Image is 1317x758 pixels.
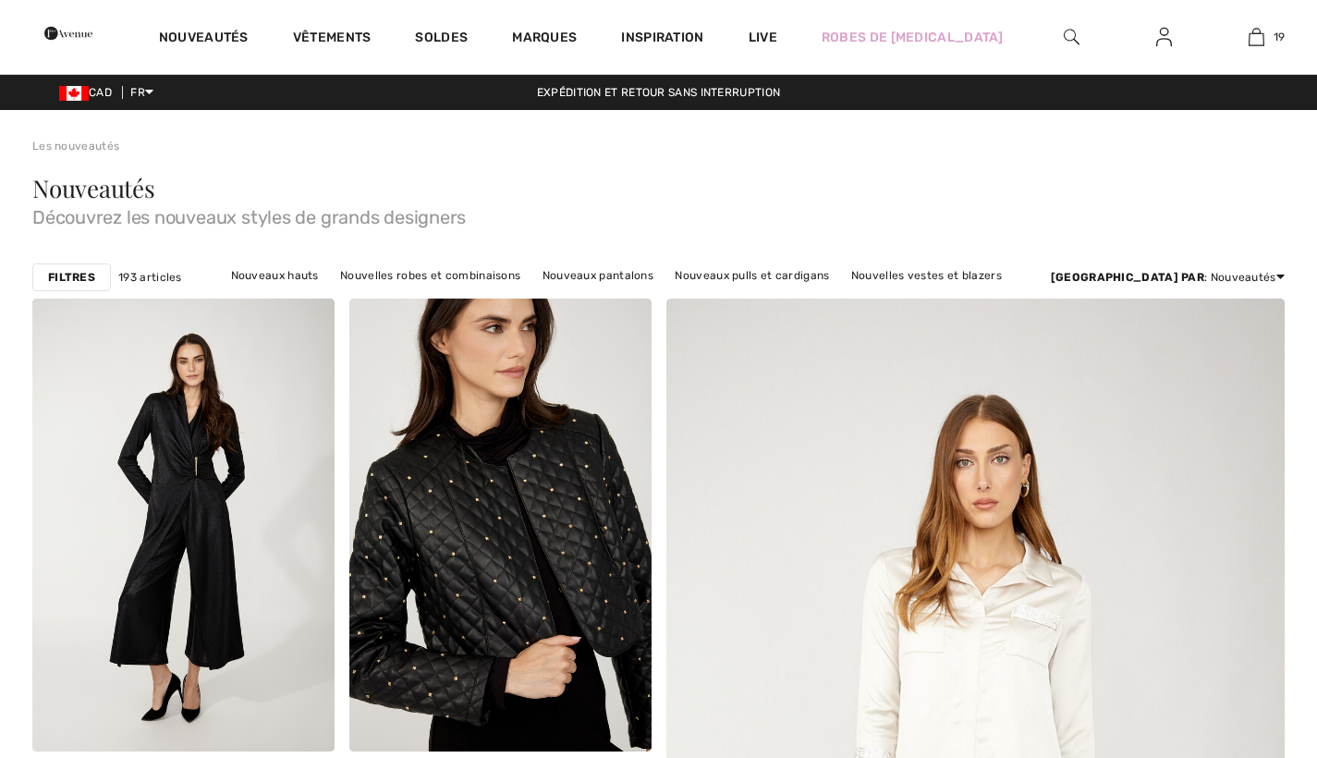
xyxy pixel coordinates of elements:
a: Nouvelles vestes et blazers [842,263,1011,287]
a: Soldes [415,30,468,49]
img: recherche [1064,26,1079,48]
a: Live [749,28,777,47]
img: Canadian Dollar [59,86,89,101]
a: Nouveaux vêtements d'extérieur [570,287,769,312]
a: Les nouveautés [32,140,119,153]
a: Robes de [MEDICAL_DATA] [822,28,1004,47]
a: Se connecter [1141,26,1187,49]
strong: Filtres [48,269,95,286]
a: Nouveaux pantalons [533,263,663,287]
a: Nouveautés [159,30,249,49]
img: Mon panier [1249,26,1264,48]
a: Nouveaux hauts [222,263,328,287]
a: Nouveaux pulls et cardigans [665,263,838,287]
span: Inspiration [621,30,703,49]
span: 193 articles [118,269,182,286]
span: CAD [59,86,119,99]
a: Nouvelles jupes [463,287,567,312]
a: 19 [1211,26,1301,48]
div: : Nouveautés [1051,269,1285,286]
img: Combinaison Élégante Col V modèle 254154. Noir/Noir [32,299,335,752]
span: 19 [1274,29,1286,45]
span: FR [130,86,153,99]
a: Nouvelles robes et combinaisons [331,263,530,287]
img: Veste en Cuir Ouverte modèle 254991. Noir [349,299,652,752]
span: Découvrez les nouveaux styles de grands designers [32,201,1285,226]
span: Nouveautés [32,172,155,204]
img: 1ère Avenue [44,15,92,52]
img: Mes infos [1156,26,1172,48]
strong: [GEOGRAPHIC_DATA] par [1051,271,1204,284]
a: Marques [512,30,577,49]
a: Vêtements [293,30,372,49]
